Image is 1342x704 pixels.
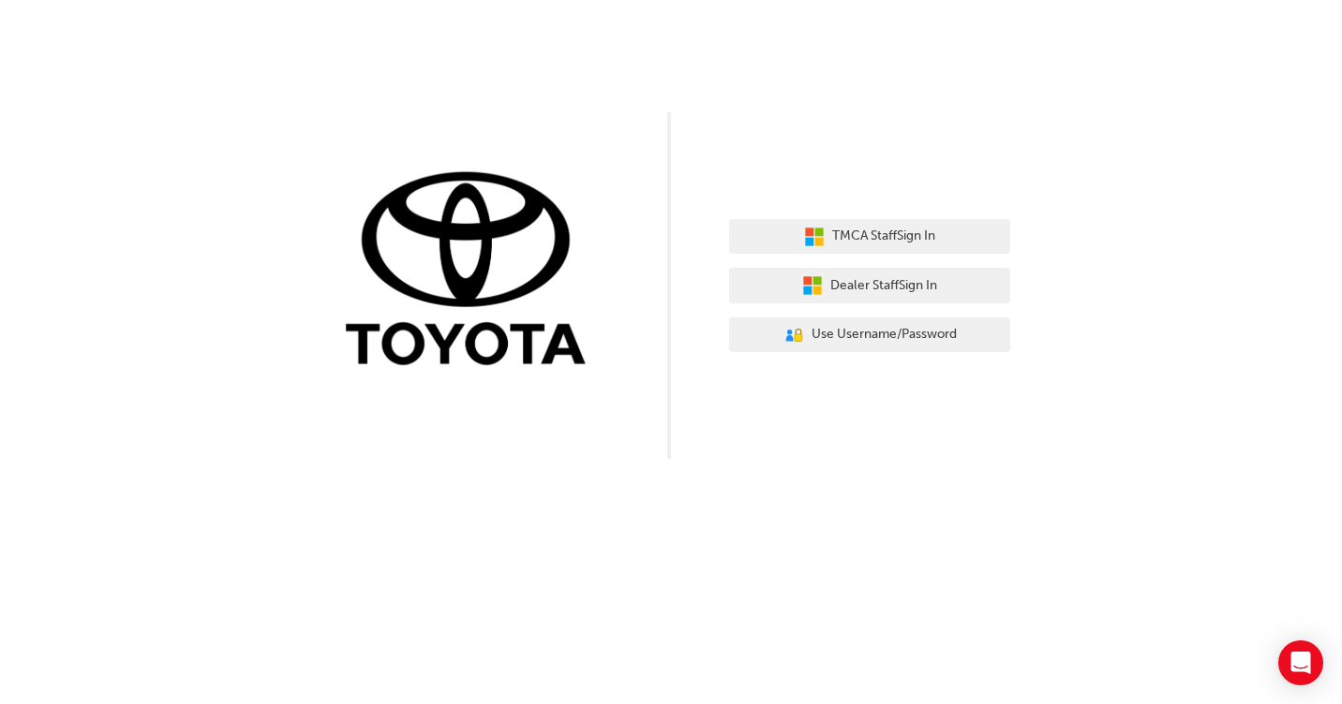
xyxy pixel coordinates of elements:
img: Trak [332,168,613,374]
div: Open Intercom Messenger [1278,640,1323,685]
button: Use Username/Password [729,317,1010,353]
button: Dealer StaffSign In [729,268,1010,303]
span: Dealer Staff Sign In [830,275,937,297]
span: TMCA Staff Sign In [832,226,935,247]
span: Use Username/Password [812,324,957,345]
button: TMCA StaffSign In [729,219,1010,255]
